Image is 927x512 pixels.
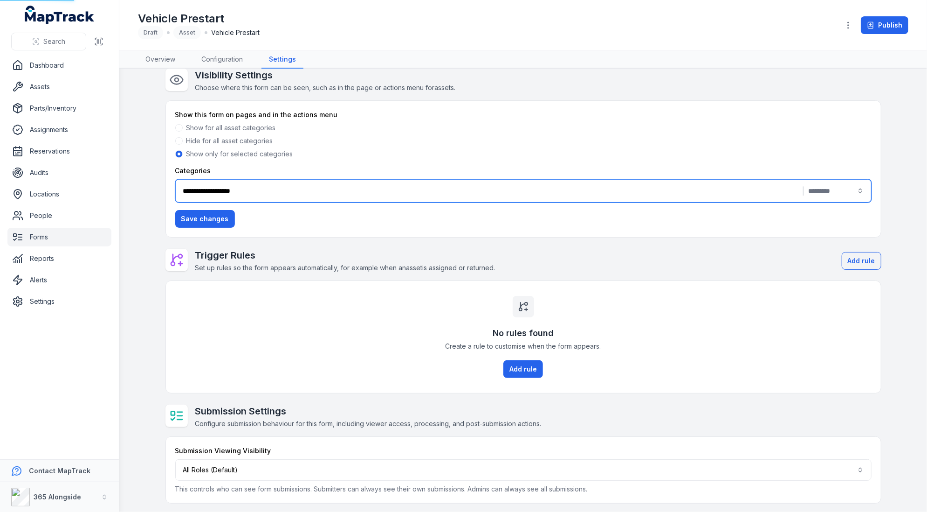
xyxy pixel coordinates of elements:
[7,249,111,268] a: Reports
[186,149,293,159] label: Show only for selected categories
[7,228,111,246] a: Forms
[842,252,881,270] button: Add rule
[7,99,111,118] a: Parts/Inventory
[195,264,495,272] span: Set up rules so the form appears automatically, for example when an asset is assigned or returned.
[7,271,111,289] a: Alerts
[7,206,111,225] a: People
[175,459,872,481] button: All Roles (Default)
[186,123,276,133] label: Show for all asset categories
[138,11,260,26] h1: Vehicle Prestart
[34,493,81,501] strong: 365 Alongside
[175,446,271,456] label: Submission Viewing Visibility
[11,33,86,50] button: Search
[186,136,273,146] label: Hide for all asset categories
[43,37,65,46] span: Search
[194,51,250,69] a: Configuration
[195,420,542,428] span: Configure submission behaviour for this form, including viewer access, processing, and post-submi...
[7,120,111,139] a: Assignments
[7,163,111,182] a: Audits
[861,16,908,34] button: Publish
[493,327,554,340] h3: No rules found
[175,210,235,228] button: Save changes
[175,110,338,119] label: Show this form on pages and in the actions menu
[195,249,495,262] h2: Trigger Rules
[7,56,111,75] a: Dashboard
[195,69,456,82] h2: Visibility Settings
[195,405,542,418] h2: Submission Settings
[7,292,111,311] a: Settings
[503,360,543,378] button: Add rule
[7,142,111,161] a: Reservations
[175,166,211,175] label: Categories
[173,26,201,39] div: Asset
[211,28,260,37] span: Vehicle Prestart
[138,51,183,69] a: Overview
[7,77,111,96] a: Assets
[195,84,456,91] span: Choose where this form can be seen, such as in the page or actions menu for assets .
[25,6,95,24] a: MapTrack
[261,51,303,69] a: Settings
[175,484,872,494] p: This controls who can see form submissions. Submitters can always see their own submissions. Admi...
[446,342,601,351] span: Create a rule to customise when the form appears.
[7,185,111,203] a: Locations
[29,467,90,475] strong: Contact MapTrack
[138,26,163,39] div: Draft
[175,179,872,203] button: |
